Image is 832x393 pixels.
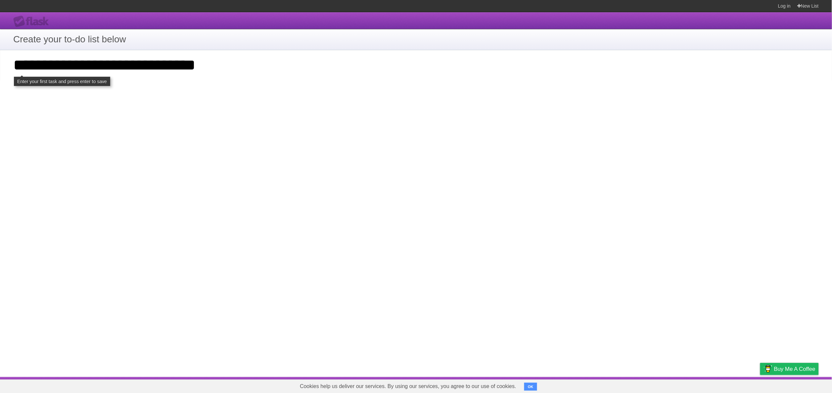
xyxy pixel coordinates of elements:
span: Cookies help us deliver our services. By using our services, you agree to our use of cookies. [293,380,523,393]
a: Terms [729,379,744,391]
a: Buy me a coffee [760,363,819,375]
img: Buy me a coffee [763,363,772,374]
h1: Create your to-do list below [13,32,819,46]
a: Suggest a feature [777,379,819,391]
div: Flask [13,16,53,27]
span: Buy me a coffee [774,363,815,375]
a: Developers [694,379,721,391]
a: Privacy [752,379,769,391]
a: About [672,379,686,391]
button: OK [524,383,537,391]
